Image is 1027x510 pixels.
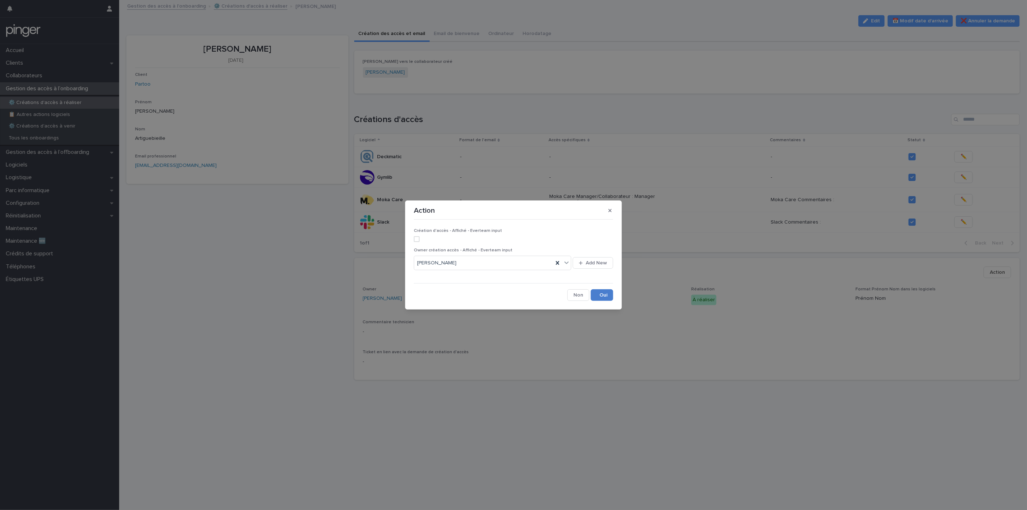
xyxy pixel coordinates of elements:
[573,257,613,269] button: Add New
[417,259,456,267] span: [PERSON_NAME]
[414,206,435,215] p: Action
[414,248,512,252] span: Owner création accès - Affiché - Everteam input
[414,229,502,233] span: Création d'accès - Affiché - Everteam input
[586,260,607,265] span: Add New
